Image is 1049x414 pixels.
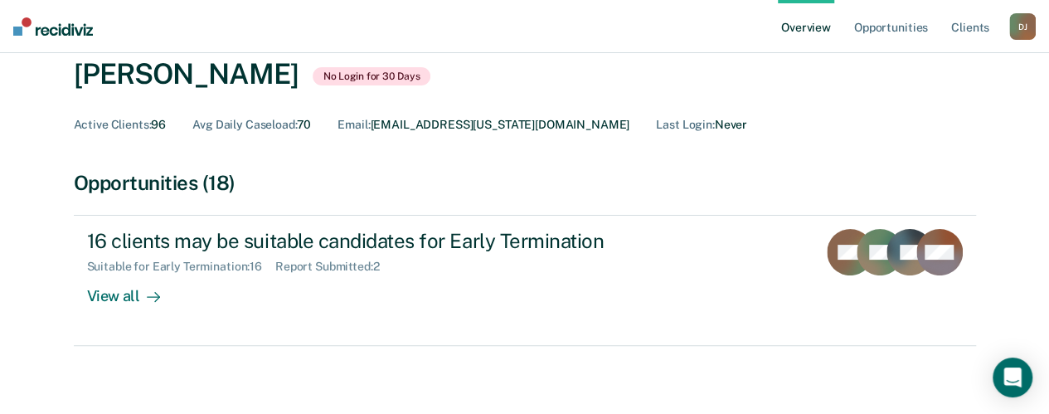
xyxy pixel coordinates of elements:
[993,358,1032,397] div: Open Intercom Messenger
[656,118,747,132] div: Never
[74,118,152,131] span: Active Clients :
[1009,13,1036,40] div: D J
[13,17,93,36] img: Recidiviz
[192,118,296,131] span: Avg Daily Caseload :
[74,118,167,132] div: 96
[313,67,431,85] span: No Login for 30 Days
[74,171,976,195] div: Opportunities (18)
[87,229,669,253] div: 16 clients may be suitable candidates for Early Termination
[87,274,180,306] div: View all
[74,215,976,346] a: 16 clients may be suitable candidates for Early TerminationSuitable for Early Termination:16Repor...
[275,260,393,274] div: Report Submitted : 2
[87,260,275,274] div: Suitable for Early Termination : 16
[338,118,629,132] div: [EMAIL_ADDRESS][US_STATE][DOMAIN_NAME]
[338,118,370,131] span: Email :
[656,118,714,131] span: Last Login :
[1009,13,1036,40] button: DJ
[192,118,311,132] div: 70
[74,57,299,91] div: [PERSON_NAME]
